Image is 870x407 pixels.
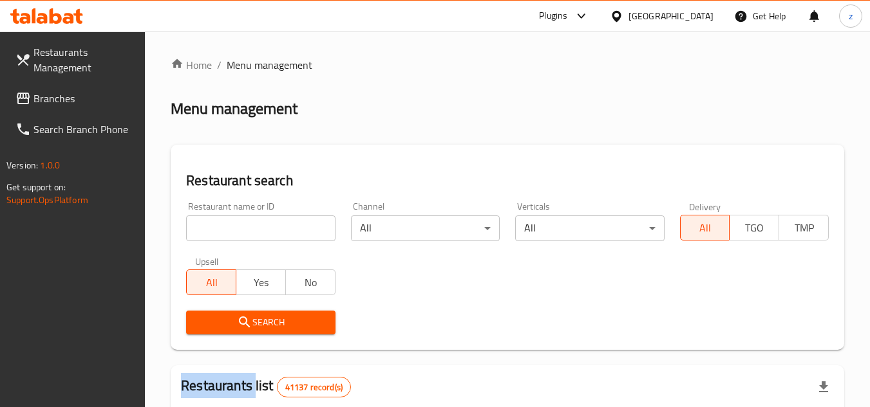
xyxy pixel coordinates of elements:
[515,215,664,241] div: All
[849,9,853,23] span: z
[236,269,286,295] button: Yes
[217,57,222,73] li: /
[196,314,325,330] span: Search
[192,273,231,292] span: All
[40,157,60,174] span: 1.0.0
[689,202,721,211] label: Delivery
[285,269,336,295] button: No
[186,311,335,334] button: Search
[779,215,829,240] button: TMP
[277,377,351,397] div: Total records count
[680,215,730,240] button: All
[33,122,135,137] span: Search Branch Phone
[227,57,312,73] span: Menu management
[735,219,774,237] span: TGO
[5,83,146,114] a: Branches
[808,372,839,402] div: Export file
[6,179,66,195] span: Get support on:
[5,114,146,145] a: Search Branch Phone
[33,91,135,106] span: Branches
[171,57,212,73] a: Home
[33,44,135,75] span: Restaurants Management
[186,171,829,190] h2: Restaurant search
[6,157,38,174] span: Version:
[5,37,146,83] a: Restaurants Management
[186,269,236,295] button: All
[629,9,714,23] div: [GEOGRAPHIC_DATA]
[351,215,500,241] div: All
[278,381,350,393] span: 41137 record(s)
[784,219,824,237] span: TMP
[729,215,779,240] button: TGO
[171,57,844,73] nav: breadcrumb
[195,257,219,266] label: Upsell
[241,273,281,292] span: Yes
[291,273,330,292] span: No
[181,376,351,397] h2: Restaurants list
[686,219,725,237] span: All
[539,8,567,24] div: Plugins
[6,192,88,208] a: Support.OpsPlatform
[171,98,298,119] h2: Menu management
[186,215,335,241] input: Search for restaurant name or ID..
